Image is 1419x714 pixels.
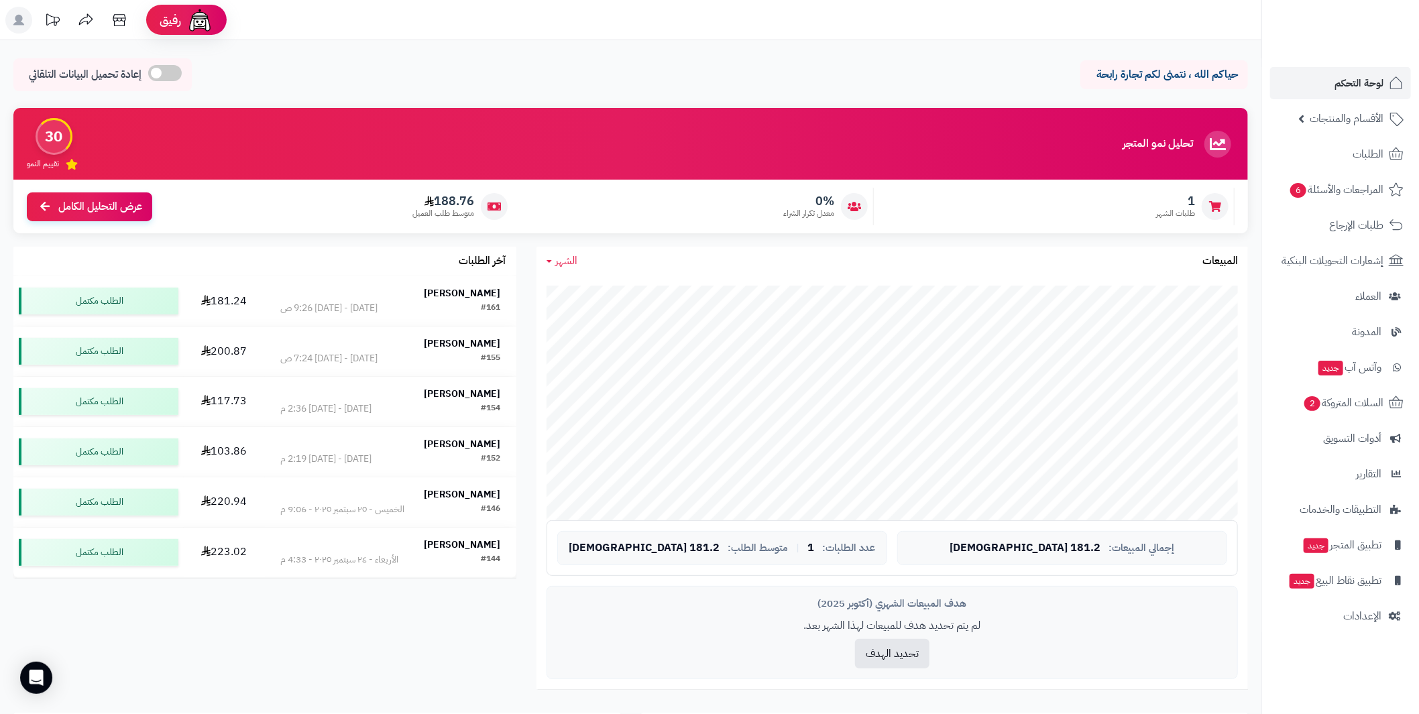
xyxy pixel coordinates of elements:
div: الطلب مكتمل [19,338,178,365]
div: الطلب مكتمل [19,288,178,314]
td: 220.94 [184,477,265,527]
a: المدونة [1270,316,1411,348]
span: معدل تكرار الشراء [783,208,834,219]
span: جديد [1290,574,1314,589]
div: [DATE] - [DATE] 2:19 م [280,453,372,466]
span: إشعارات التحويلات البنكية [1282,251,1383,270]
td: 181.24 [184,276,265,326]
div: الطلب مكتمل [19,539,178,566]
span: 181.2 [DEMOGRAPHIC_DATA] [950,542,1100,554]
span: أدوات التسويق [1323,429,1381,448]
span: العملاء [1355,287,1381,306]
span: الأقسام والمنتجات [1310,109,1383,128]
a: عرض التحليل الكامل [27,192,152,221]
span: عرض التحليل الكامل [58,199,142,215]
td: 200.87 [184,326,265,376]
a: وآتس آبجديد [1270,351,1411,383]
td: 103.86 [184,427,265,477]
div: #152 [481,453,501,466]
span: 1 [807,542,814,554]
strong: [PERSON_NAME] [424,487,501,501]
span: السلات المتروكة [1303,394,1383,412]
a: المراجعات والأسئلة6 [1270,174,1411,206]
span: جديد [1318,361,1343,375]
div: #155 [481,352,501,365]
td: 223.02 [184,528,265,577]
span: طلبات الإرجاع [1329,216,1383,235]
img: ai-face.png [186,7,213,34]
span: تقييم النمو [27,158,59,170]
strong: [PERSON_NAME] [424,286,501,300]
span: تطبيق المتجر [1302,536,1381,554]
p: حياكم الله ، نتمنى لكم تجارة رابحة [1090,67,1238,82]
div: [DATE] - [DATE] 2:36 م [280,402,372,416]
a: الإعدادات [1270,600,1411,632]
span: 2 [1304,396,1320,411]
span: المراجعات والأسئلة [1289,180,1383,199]
span: | [796,543,799,553]
span: المدونة [1352,322,1381,341]
div: #154 [481,402,501,416]
a: تحديثات المنصة [36,7,69,37]
strong: [PERSON_NAME] [424,538,501,552]
span: إجمالي المبيعات: [1109,542,1174,554]
h3: المبيعات [1202,255,1238,267]
span: متوسط الطلب: [728,542,788,554]
div: الطلب مكتمل [19,438,178,465]
a: الشهر [547,253,578,269]
span: 1 [1156,194,1195,209]
div: الخميس - ٢٥ سبتمبر ٢٠٢٥ - 9:06 م [280,503,404,516]
div: #146 [481,503,501,516]
a: التقارير [1270,458,1411,490]
button: تحديد الهدف [855,639,929,668]
span: إعادة تحميل البيانات التلقائي [29,67,141,82]
div: الطلب مكتمل [19,489,178,516]
div: [DATE] - [DATE] 9:26 ص [280,302,378,315]
div: #161 [481,302,501,315]
a: إشعارات التحويلات البنكية [1270,245,1411,277]
span: 181.2 [DEMOGRAPHIC_DATA] [569,542,720,554]
div: [DATE] - [DATE] 7:24 ص [280,352,378,365]
span: 0% [783,194,834,209]
a: أدوات التسويق [1270,422,1411,455]
span: جديد [1304,538,1328,553]
span: وآتس آب [1317,358,1381,377]
span: الإعدادات [1343,607,1381,626]
img: logo-2.png [1328,36,1406,64]
span: 188.76 [412,194,474,209]
span: 6 [1290,183,1306,198]
a: تطبيق نقاط البيعجديد [1270,564,1411,597]
span: متوسط طلب العميل [412,208,474,219]
strong: [PERSON_NAME] [424,387,501,401]
h3: آخر الطلبات [459,255,506,267]
a: التطبيقات والخدمات [1270,493,1411,526]
h3: تحليل نمو المتجر [1123,138,1193,150]
p: لم يتم تحديد هدف للمبيعات لهذا الشهر بعد. [557,618,1227,634]
span: تطبيق نقاط البيع [1288,571,1381,590]
a: طلبات الإرجاع [1270,209,1411,241]
span: الطلبات [1353,145,1383,164]
span: رفيق [160,12,181,28]
a: الطلبات [1270,138,1411,170]
td: 117.73 [184,377,265,426]
span: الشهر [556,253,578,269]
span: التطبيقات والخدمات [1300,500,1381,519]
div: هدف المبيعات الشهري (أكتوبر 2025) [557,597,1227,611]
a: لوحة التحكم [1270,67,1411,99]
strong: [PERSON_NAME] [424,437,501,451]
a: السلات المتروكة2 [1270,387,1411,419]
a: تطبيق المتجرجديد [1270,529,1411,561]
div: الطلب مكتمل [19,388,178,415]
span: التقارير [1356,465,1381,483]
span: عدد الطلبات: [822,542,875,554]
strong: [PERSON_NAME] [424,337,501,351]
div: الأربعاء - ٢٤ سبتمبر ٢٠٢٥ - 4:33 م [280,553,398,567]
a: العملاء [1270,280,1411,312]
span: طلبات الشهر [1156,208,1195,219]
span: لوحة التحكم [1335,74,1383,93]
div: #144 [481,553,501,567]
div: Open Intercom Messenger [20,662,52,694]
